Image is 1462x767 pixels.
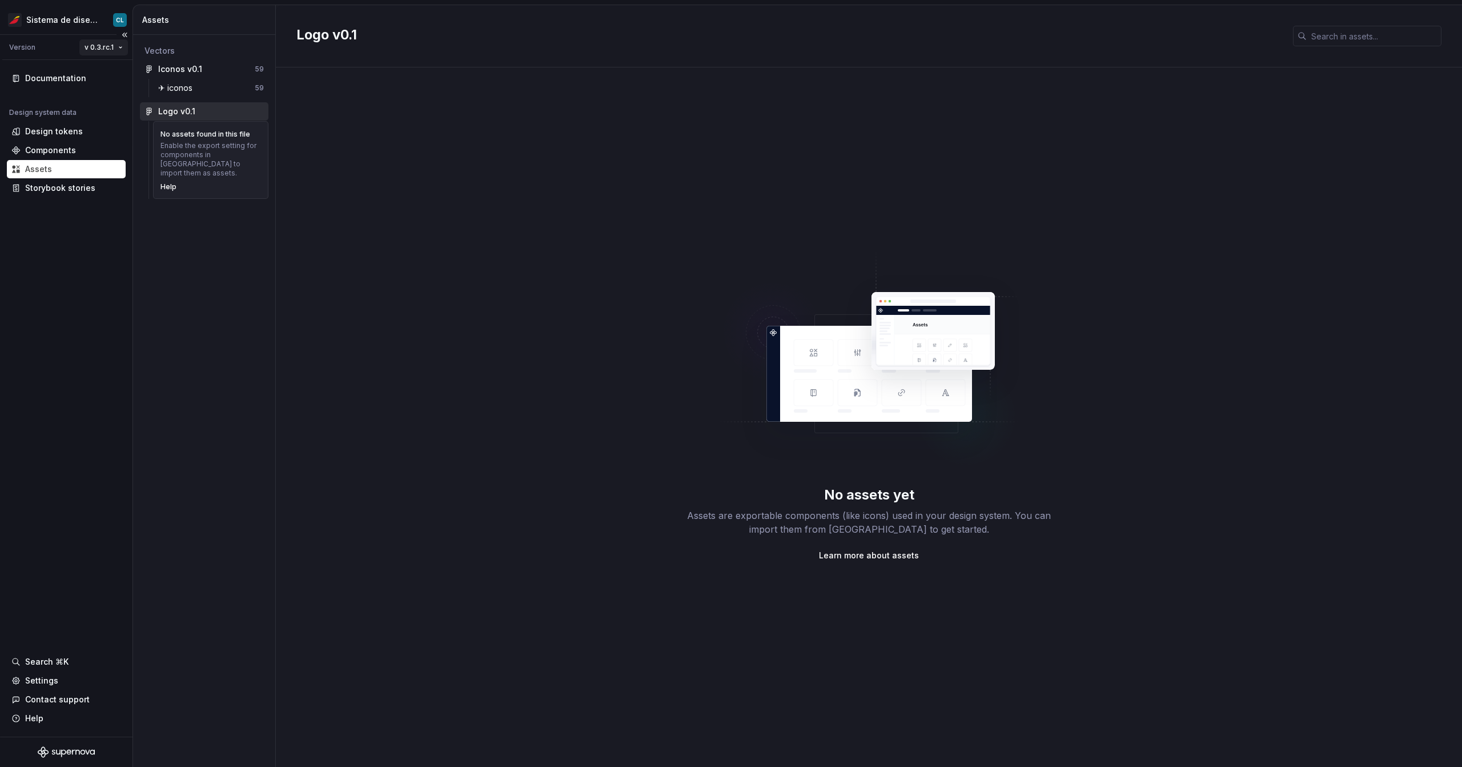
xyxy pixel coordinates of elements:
div: Enable the export setting for components in [GEOGRAPHIC_DATA] to import them as assets. [160,141,261,178]
div: Assets [25,163,52,175]
div: Iconos v0.1 [158,63,202,75]
div: Documentation [25,73,86,84]
a: Components [7,141,126,159]
a: Logo v0.1 [140,102,268,121]
a: Storybook stories [7,179,126,197]
a: Help [160,182,176,191]
div: Assets are exportable components (like icons) used in your design system. You can import them fro... [686,509,1052,536]
button: Search ⌘K [7,653,126,671]
span: v 0.3.rc.1 [85,43,114,52]
div: Design tokens [25,126,83,137]
div: Design system data [9,108,77,117]
div: Version [9,43,35,52]
div: Search ⌘K [25,656,69,668]
a: Design tokens [7,122,126,141]
div: Logo v0.1 [158,106,195,117]
div: Storybook stories [25,182,95,194]
div: Assets [142,14,271,26]
div: 59 [255,65,264,74]
button: Collapse sidebar [117,27,132,43]
button: v 0.3.rc.1 [79,39,128,55]
a: Assets [7,160,126,178]
div: Settings [25,675,58,686]
svg: Supernova Logo [38,746,95,758]
div: 59 [255,83,264,93]
div: No assets yet [824,486,914,504]
div: Vectors [144,45,264,57]
a: Iconos v0.159 [140,60,268,78]
input: Search in assets... [1307,26,1441,46]
div: Components [25,145,76,156]
div: ✈︎ iconos [158,82,197,94]
img: 55604660-494d-44a9-beb2-692398e9940a.png [8,13,22,27]
div: Contact support [25,694,90,705]
a: ✈︎ iconos59 [154,79,268,97]
div: CL [116,15,124,25]
a: Learn more about assets [819,550,919,561]
a: Settings [7,672,126,690]
a: Documentation [7,69,126,87]
button: Sistema de diseño IberiaCL [2,7,130,32]
div: Help [25,713,43,724]
h2: Logo v0.1 [296,26,1279,44]
button: Help [7,709,126,728]
div: Sistema de diseño Iberia [26,14,99,26]
button: Contact support [7,690,126,709]
div: No assets found in this file [160,130,250,139]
